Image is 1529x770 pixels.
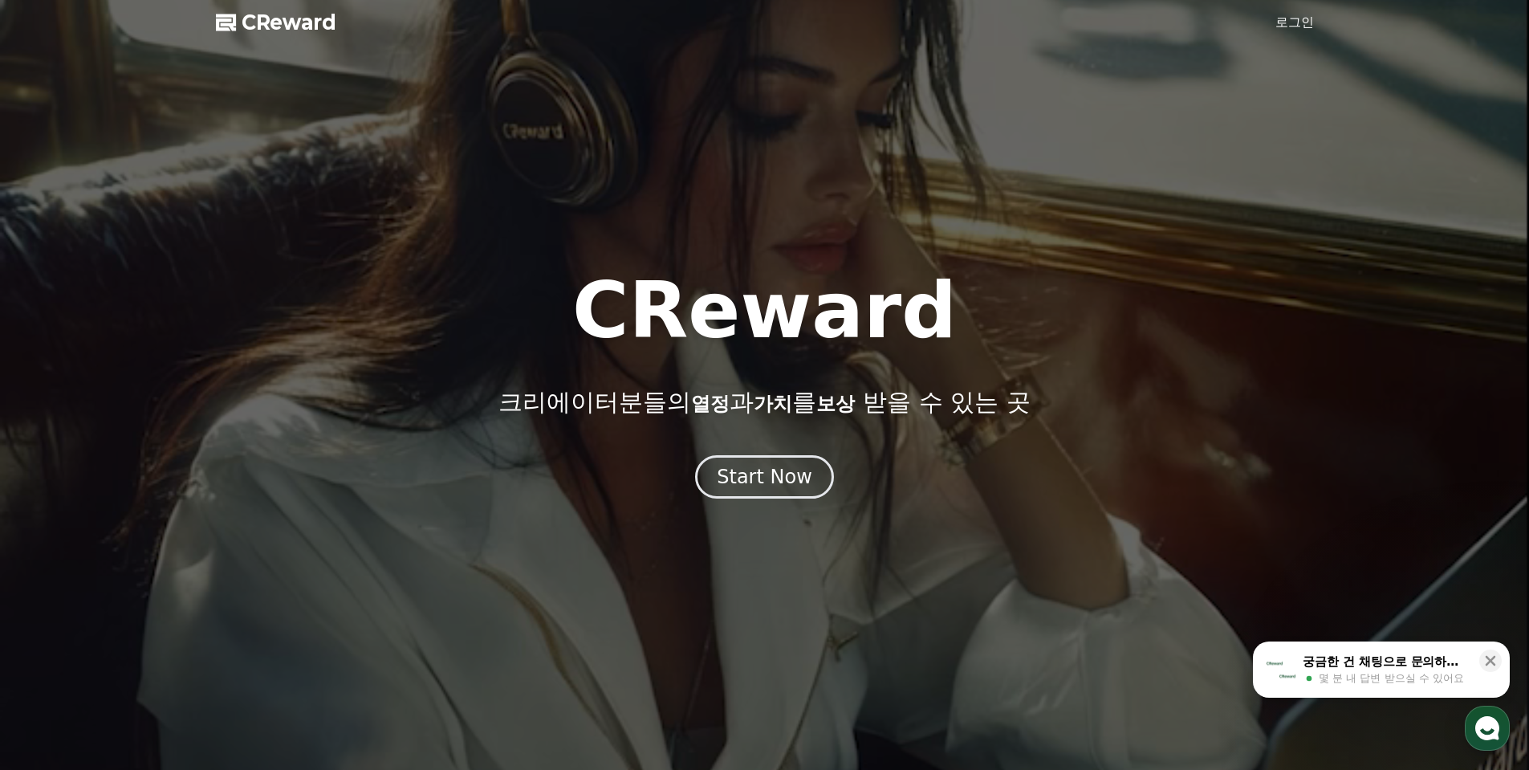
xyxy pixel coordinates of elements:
[695,455,834,499] button: Start Now
[242,10,336,35] span: CReward
[572,272,957,349] h1: CReward
[717,464,812,490] div: Start Now
[816,393,855,415] span: 보상
[691,393,730,415] span: 열정
[754,393,792,415] span: 가치
[1275,13,1314,32] a: 로그인
[695,471,834,487] a: Start Now
[498,388,1030,417] p: 크리에이터분들의 과 를 받을 수 있는 곳
[216,10,336,35] a: CReward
